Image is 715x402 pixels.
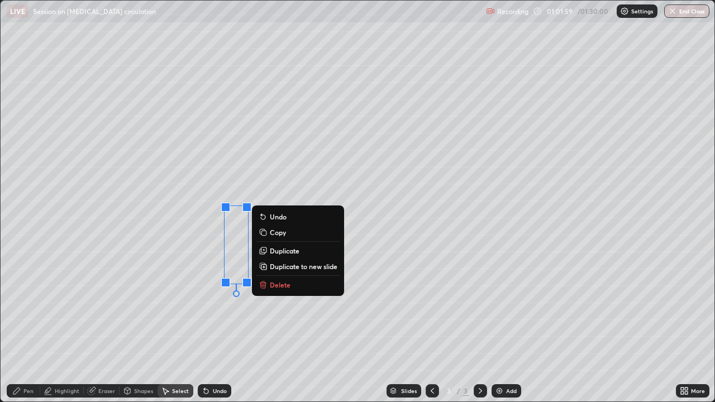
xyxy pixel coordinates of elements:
[495,386,504,395] img: add-slide-button
[664,4,709,18] button: End Class
[401,388,417,394] div: Slides
[55,388,79,394] div: Highlight
[270,212,287,221] p: Undo
[213,388,227,394] div: Undo
[256,226,340,239] button: Copy
[256,210,340,223] button: Undo
[463,386,469,396] div: 3
[23,388,34,394] div: Pen
[497,7,528,16] p: Recording
[444,387,455,394] div: 3
[620,7,629,16] img: class-settings-icons
[506,388,517,394] div: Add
[134,388,153,394] div: Shapes
[98,388,115,394] div: Eraser
[270,280,290,289] p: Delete
[486,7,495,16] img: recording.375f2c34.svg
[270,246,299,255] p: Duplicate
[631,8,653,14] p: Settings
[256,260,340,273] button: Duplicate to new slide
[33,7,156,16] p: Session on [MEDICAL_DATA] circulation
[172,388,189,394] div: Select
[256,244,340,257] button: Duplicate
[668,7,677,16] img: end-class-cross
[10,7,25,16] p: LIVE
[256,278,340,291] button: Delete
[270,262,337,271] p: Duplicate to new slide
[270,228,286,237] p: Copy
[691,388,705,394] div: More
[457,387,460,394] div: /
